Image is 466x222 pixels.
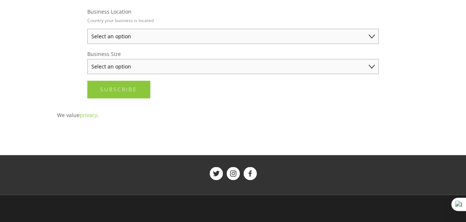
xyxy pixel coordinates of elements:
[87,15,154,26] p: Country your business is located
[210,167,223,180] a: ShelfTrend
[227,167,240,180] a: ShelfTrend
[87,59,379,74] select: Business Size
[87,50,121,57] span: Business Size
[80,112,97,119] a: privacy
[87,81,150,98] button: SubscribeSubscribe
[87,8,132,15] span: Business Location
[100,86,137,93] span: Subscribe
[57,110,409,120] p: We value .
[243,167,257,180] a: ShelfTrend
[87,29,379,44] select: Business Location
